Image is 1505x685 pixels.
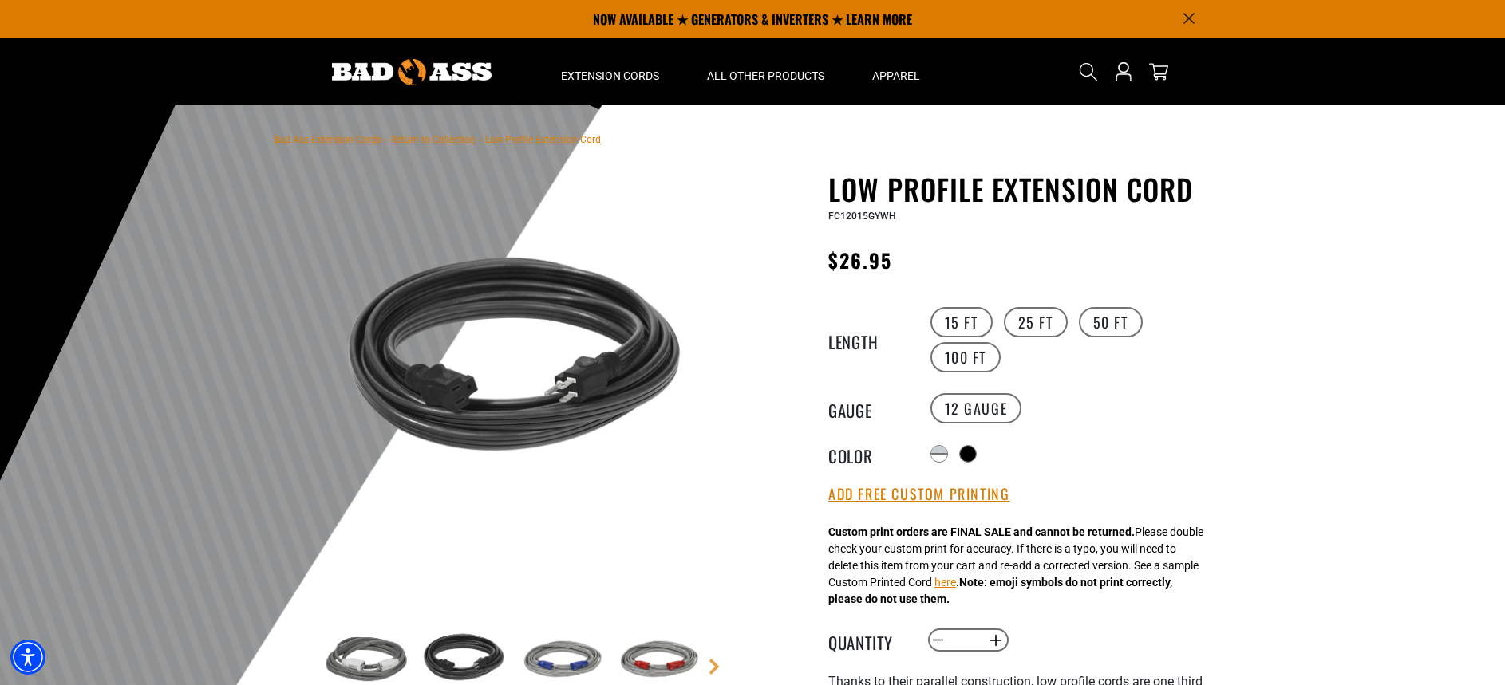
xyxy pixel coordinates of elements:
label: 25 FT [1004,307,1068,337]
legend: Color [828,443,908,464]
a: Open this option [1111,38,1136,105]
strong: Note: emoji symbols do not print correctly, please do not use them. [828,576,1172,605]
span: Apparel [872,69,920,83]
span: $26.95 [828,246,892,274]
span: Low Profile Extension Cord [485,134,601,145]
nav: breadcrumbs [274,129,601,148]
label: 15 FT [930,307,993,337]
span: › [479,134,482,145]
a: Bad Ass Extension Cords [274,134,381,145]
label: 100 FT [930,342,1001,372]
h1: Low Profile Extension Cord [828,172,1219,206]
div: Accessibility Menu [10,640,45,675]
a: Return to Collection [391,134,476,145]
div: Please double check your custom print for accuracy. If there is a typo, you will need to delete t... [828,524,1203,608]
span: Extension Cords [561,69,659,83]
button: here [934,574,956,591]
span: All Other Products [707,69,824,83]
img: Bad Ass Extension Cords [332,59,492,85]
summary: Search [1076,59,1101,85]
button: Add Free Custom Printing [828,486,1009,503]
legend: Gauge [828,398,908,419]
legend: Length [828,329,908,350]
summary: Extension Cords [537,38,683,105]
span: › [385,134,388,145]
summary: All Other Products [683,38,848,105]
a: Next [706,659,722,675]
span: FC12015GYWH [828,211,896,222]
label: 50 FT [1079,307,1143,337]
img: black [321,175,705,560]
label: 12 Gauge [930,393,1022,423]
a: cart [1146,62,1171,81]
strong: Custom print orders are FINAL SALE and cannot be returned. [828,526,1135,538]
summary: Apparel [848,38,944,105]
label: Quantity [828,630,908,651]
